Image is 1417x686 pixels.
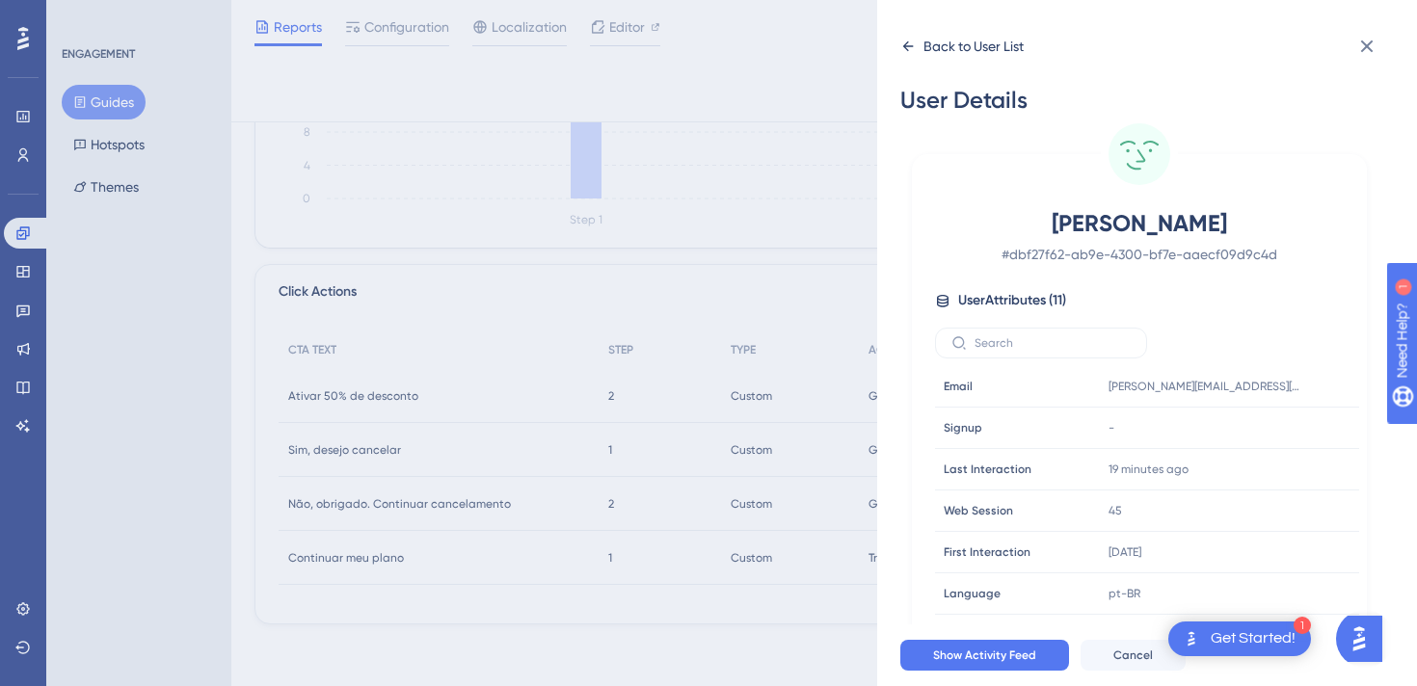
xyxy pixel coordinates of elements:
[970,243,1309,266] span: # dbf27f62-ab9e-4300-bf7e-aaecf09d9c4d
[1109,545,1141,559] time: [DATE]
[923,35,1024,58] div: Back to User List
[1109,379,1301,394] span: [PERSON_NAME][EMAIL_ADDRESS][DOMAIN_NAME]
[975,336,1131,350] input: Search
[944,462,1031,477] span: Last Interaction
[958,289,1066,312] span: User Attributes ( 11 )
[134,10,140,25] div: 1
[1113,647,1153,663] span: Cancel
[1211,628,1296,649] div: Get Started!
[1336,610,1394,668] iframe: UserGuiding AI Assistant Launcher
[900,640,1069,671] button: Show Activity Feed
[944,420,982,435] span: Signup
[1109,462,1189,476] time: 19 minutes ago
[1081,640,1186,671] button: Cancel
[944,544,1030,560] span: First Interaction
[944,503,1013,518] span: Web Session
[970,208,1309,239] span: [PERSON_NAME]
[933,647,1036,663] span: Show Activity Feed
[1109,420,1114,435] span: -
[1294,617,1311,634] div: 1
[944,586,1001,601] span: Language
[1109,586,1140,601] span: pt-BR
[900,85,1378,116] div: User Details
[944,379,973,394] span: Email
[45,5,120,28] span: Need Help?
[1180,627,1203,650] img: launcher-image-alternative-text
[1109,503,1122,518] span: 45
[1168,621,1311,656] div: Open Get Started! checklist, remaining modules: 1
